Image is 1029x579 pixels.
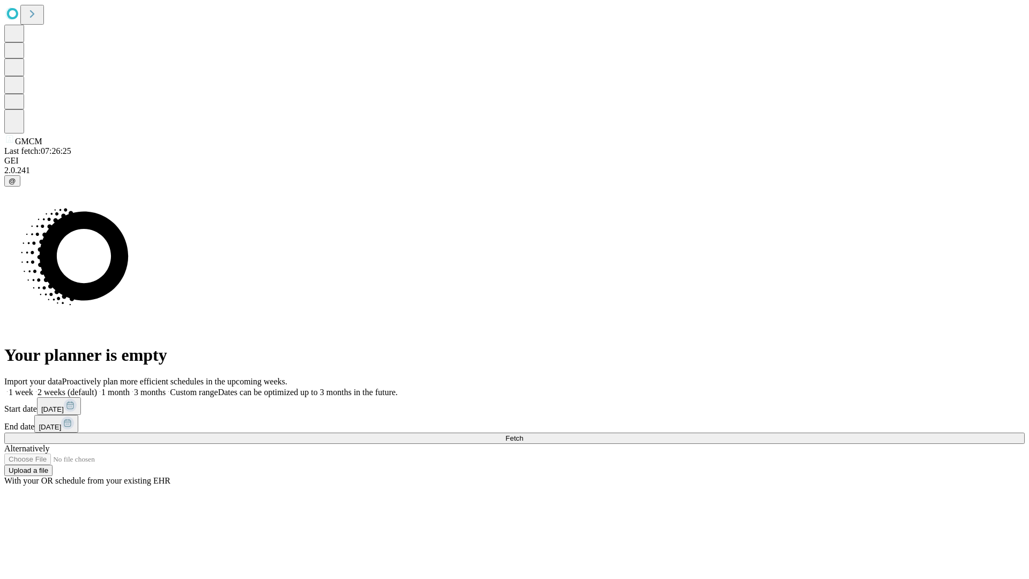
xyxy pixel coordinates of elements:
[4,465,53,476] button: Upload a file
[4,156,1025,166] div: GEI
[4,444,49,453] span: Alternatively
[101,388,130,397] span: 1 month
[4,433,1025,444] button: Fetch
[4,476,170,485] span: With your OR schedule from your existing EHR
[9,388,33,397] span: 1 week
[38,388,97,397] span: 2 weeks (default)
[62,377,287,386] span: Proactively plan more efficient schedules in the upcoming weeks.
[4,377,62,386] span: Import your data
[4,397,1025,415] div: Start date
[39,423,61,431] span: [DATE]
[218,388,398,397] span: Dates can be optimized up to 3 months in the future.
[37,397,81,415] button: [DATE]
[41,405,64,413] span: [DATE]
[505,434,523,442] span: Fetch
[15,137,42,146] span: GMCM
[170,388,218,397] span: Custom range
[9,177,16,185] span: @
[34,415,78,433] button: [DATE]
[4,146,71,155] span: Last fetch: 07:26:25
[4,345,1025,365] h1: Your planner is empty
[4,175,20,187] button: @
[134,388,166,397] span: 3 months
[4,166,1025,175] div: 2.0.241
[4,415,1025,433] div: End date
